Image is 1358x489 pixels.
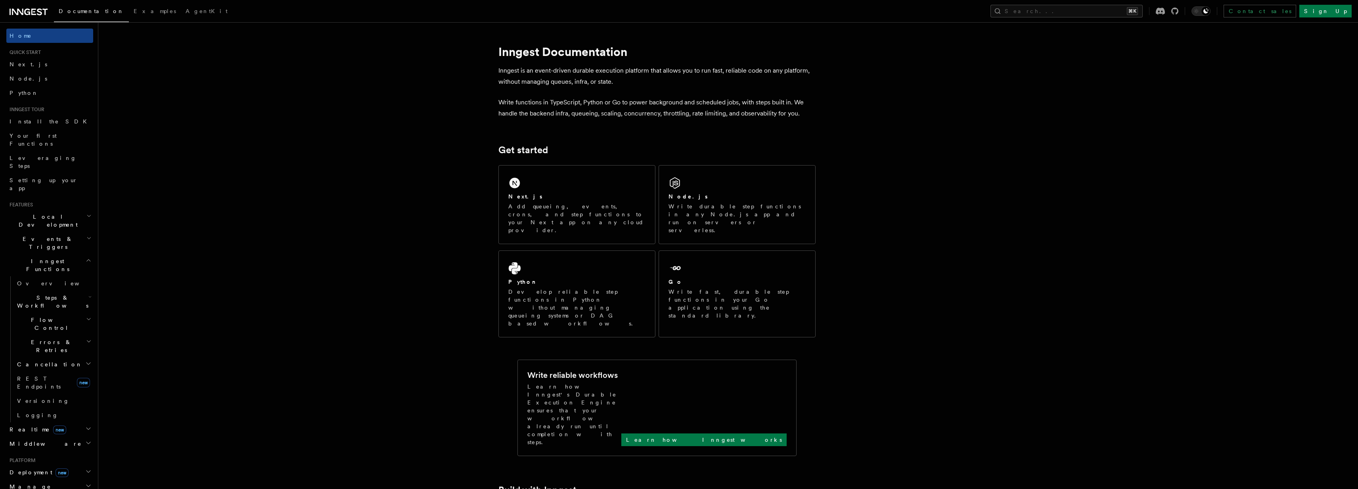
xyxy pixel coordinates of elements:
span: new [77,378,90,387]
span: Logging [17,412,58,418]
button: Cancellation [14,357,93,372]
p: Write durable step functions in any Node.js app and run on servers or serverless. [668,202,806,234]
a: Next.js [6,57,93,71]
a: Node.jsWrite durable step functions in any Node.js app and run on servers or serverless. [659,165,816,244]
a: Overview [14,276,93,291]
button: Events & Triggers [6,232,93,254]
a: Leveraging Steps [6,151,93,173]
a: Contact sales [1224,5,1296,17]
p: Learn how Inngest works [626,436,782,444]
a: Learn how Inngest works [621,433,787,446]
a: Next.jsAdd queueing, events, crons, and step functions to your Next app on any cloud provider. [498,165,655,244]
p: Develop reliable step functions in Python without managing queueing systems or DAG based workflows. [508,288,645,327]
span: Flow Control [14,316,86,332]
span: Errors & Retries [14,338,86,354]
a: Examples [129,2,181,21]
a: Install the SDK [6,114,93,129]
span: Overview [17,280,99,287]
a: GoWrite fast, durable step functions in your Go application using the standard library. [659,250,816,337]
p: Inngest is an event-driven durable execution platform that allows you to run fast, reliable code ... [498,65,816,87]
h2: Write reliable workflows [527,370,618,381]
a: Logging [14,408,93,422]
a: Versioning [14,394,93,408]
button: Inngest Functions [6,254,93,276]
span: Setting up your app [10,177,78,191]
div: Inngest Functions [6,276,93,422]
button: Middleware [6,437,93,451]
span: new [56,468,69,477]
span: Middleware [6,440,82,448]
a: Setting up your app [6,173,93,195]
span: Node.js [10,75,47,82]
h2: Python [508,278,538,286]
span: AgentKit [186,8,228,14]
a: Python [6,86,93,100]
a: Node.js [6,71,93,86]
h2: Node.js [668,193,708,200]
button: Toggle dark mode [1191,6,1211,16]
span: REST Endpoints [17,375,61,390]
button: Steps & Workflows [14,291,93,313]
span: Examples [134,8,176,14]
span: Quick start [6,49,41,56]
span: Python [10,90,38,96]
a: AgentKit [181,2,232,21]
button: Flow Control [14,313,93,335]
a: Sign Up [1299,5,1352,17]
span: Local Development [6,213,86,229]
span: Versioning [17,398,69,404]
span: Leveraging Steps [10,155,77,169]
span: new [53,425,66,434]
span: Documentation [59,8,124,14]
h2: Go [668,278,683,286]
p: Write functions in TypeScript, Python or Go to power background and scheduled jobs, with steps bu... [498,97,816,119]
a: Your first Functions [6,129,93,151]
p: Write fast, durable step functions in your Go application using the standard library. [668,288,806,320]
span: Home [10,32,32,40]
a: REST Endpointsnew [14,372,93,394]
button: Search...⌘K [990,5,1143,17]
span: Inngest tour [6,106,44,113]
button: Deploymentnew [6,465,93,479]
p: Learn how Inngest's Durable Execution Engine ensures that your workflow already run until complet... [527,383,621,446]
kbd: ⌘K [1127,7,1138,15]
span: Inngest Functions [6,257,86,273]
button: Realtimenew [6,422,93,437]
span: Steps & Workflows [14,294,88,310]
button: Errors & Retries [14,335,93,357]
span: Platform [6,457,36,464]
span: Events & Triggers [6,235,86,251]
span: Deployment [6,468,69,476]
span: Realtime [6,425,66,433]
a: PythonDevelop reliable step functions in Python without managing queueing systems or DAG based wo... [498,250,655,337]
h2: Next.js [508,193,542,200]
h1: Inngest Documentation [498,44,816,59]
p: Add queueing, events, crons, and step functions to your Next app on any cloud provider. [508,202,645,234]
span: Your first Functions [10,133,57,147]
button: Local Development [6,210,93,232]
span: Cancellation [14,360,82,368]
a: Documentation [54,2,129,22]
span: Features [6,202,33,208]
span: Install the SDK [10,118,92,125]
span: Next.js [10,61,47,67]
a: Home [6,29,93,43]
a: Get started [498,144,548,156]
